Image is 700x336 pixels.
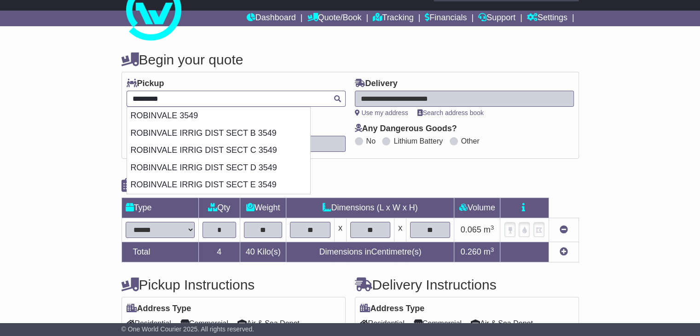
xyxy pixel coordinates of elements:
[127,142,310,159] div: ROBINVALE IRRIG DIST SECT C 3549
[127,176,310,194] div: ROBINVALE IRRIG DIST SECT E 3549
[484,225,494,234] span: m
[355,109,408,116] a: Use my address
[461,247,481,256] span: 0.260
[355,124,457,134] label: Any Dangerous Goods?
[355,277,579,292] h4: Delivery Instructions
[560,225,568,234] a: Remove this item
[286,198,454,218] td: Dimensions (L x W x H)
[478,11,515,26] a: Support
[247,11,296,26] a: Dashboard
[461,225,481,234] span: 0.065
[127,304,191,314] label: Address Type
[121,277,346,292] h4: Pickup Instructions
[307,11,361,26] a: Quote/Book
[360,316,405,330] span: Residential
[240,198,286,218] td: Weight
[127,79,164,89] label: Pickup
[198,198,240,218] td: Qty
[373,11,413,26] a: Tracking
[127,125,310,142] div: ROBINVALE IRRIG DIST SECT B 3549
[237,316,300,330] span: Air & Sea Depot
[461,137,480,145] label: Other
[527,11,567,26] a: Settings
[198,242,240,262] td: 4
[560,247,568,256] a: Add new item
[355,79,398,89] label: Delivery
[414,316,462,330] span: Commercial
[127,159,310,177] div: ROBINVALE IRRIG DIST SECT D 3549
[491,246,494,253] sup: 3
[121,242,198,262] td: Total
[425,11,467,26] a: Financials
[454,198,500,218] td: Volume
[240,242,286,262] td: Kilo(s)
[393,137,443,145] label: Lithium Battery
[334,218,346,242] td: x
[127,316,171,330] span: Residential
[121,52,579,67] h4: Begin your quote
[121,198,198,218] td: Type
[121,325,255,333] span: © One World Courier 2025. All rights reserved.
[121,178,237,193] h4: Package details |
[417,109,484,116] a: Search address book
[394,218,406,242] td: x
[286,242,454,262] td: Dimensions in Centimetre(s)
[246,247,255,256] span: 40
[127,107,310,125] div: ROBINVALE 3549
[484,247,494,256] span: m
[366,137,376,145] label: No
[491,224,494,231] sup: 3
[180,316,228,330] span: Commercial
[360,304,425,314] label: Address Type
[471,316,533,330] span: Air & Sea Depot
